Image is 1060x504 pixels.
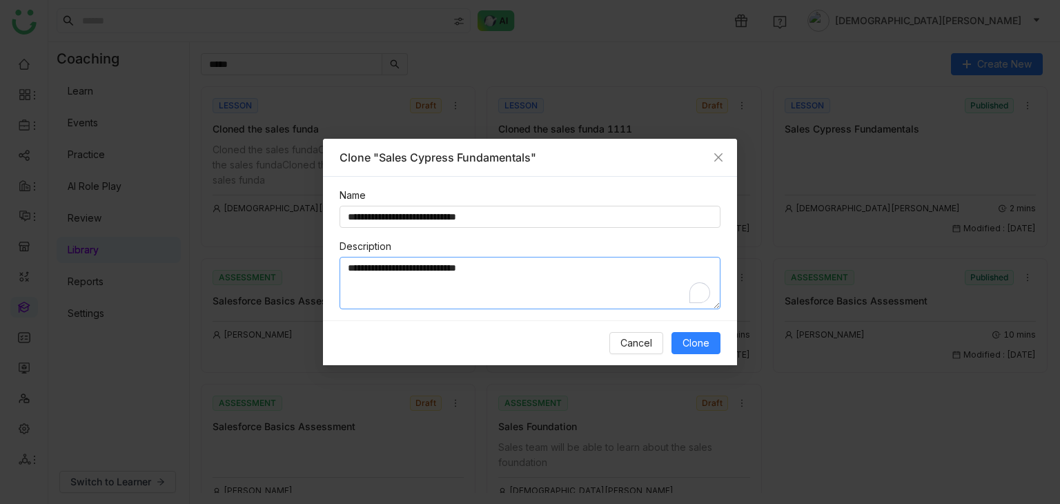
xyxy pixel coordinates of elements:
span: Cancel [620,336,652,351]
div: Description [340,239,720,254]
div: Clone "Sales Cypress Fundamentals" [340,150,720,165]
button: Cancel [609,332,663,354]
span: Clone [683,336,709,351]
textarea: To enrich screen reader interactions, please activate Accessibility in Grammarly extension settings [340,257,720,309]
button: Clone [671,332,720,354]
button: Close [700,139,737,176]
div: Name [340,188,720,203]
